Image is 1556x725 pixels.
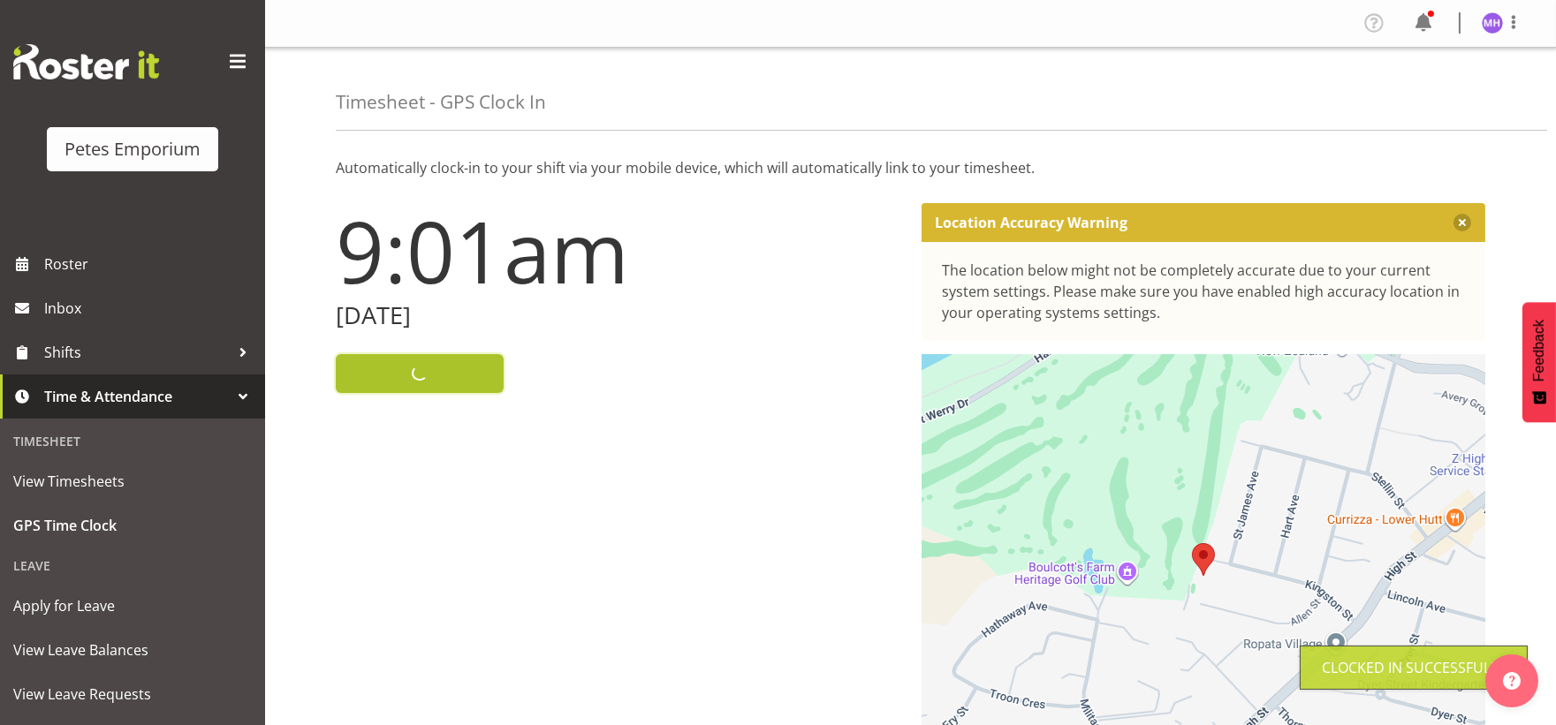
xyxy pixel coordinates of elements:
img: Rosterit website logo [13,44,159,79]
span: Apply for Leave [13,593,252,619]
span: Shifts [44,339,230,366]
a: Apply for Leave [4,584,261,628]
div: Timesheet [4,423,261,459]
button: Close message [1454,214,1471,231]
span: View Leave Balances [13,637,252,663]
p: Location Accuracy Warning [936,214,1128,231]
span: Feedback [1531,320,1547,381]
div: Leave [4,548,261,584]
span: View Timesheets [13,468,252,495]
h4: Timesheet - GPS Clock In [336,92,546,112]
div: Petes Emporium [65,136,201,162]
p: Automatically clock-in to your shift via your mobile device, which will automatically link to you... [336,157,1485,178]
h2: [DATE] [336,302,900,329]
a: View Timesheets [4,459,261,503]
h1: 9:01am [336,203,900,298]
a: View Leave Balances [4,628,261,672]
button: Feedback - Show survey [1522,302,1556,422]
div: Clocked in Successfully [1322,657,1506,678]
img: mackenzie-halford4471.jpg [1482,12,1503,34]
span: Inbox [44,295,256,321]
a: View Leave Requests [4,672,261,716]
span: View Leave Requests [13,681,252,707]
span: Time & Attendance [44,383,230,410]
span: GPS Time Clock [13,512,252,539]
span: Roster [44,251,256,277]
div: The location below might not be completely accurate due to your current system settings. Please m... [943,260,1465,323]
img: help-xxl-2.png [1503,672,1521,690]
a: GPS Time Clock [4,503,261,548]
